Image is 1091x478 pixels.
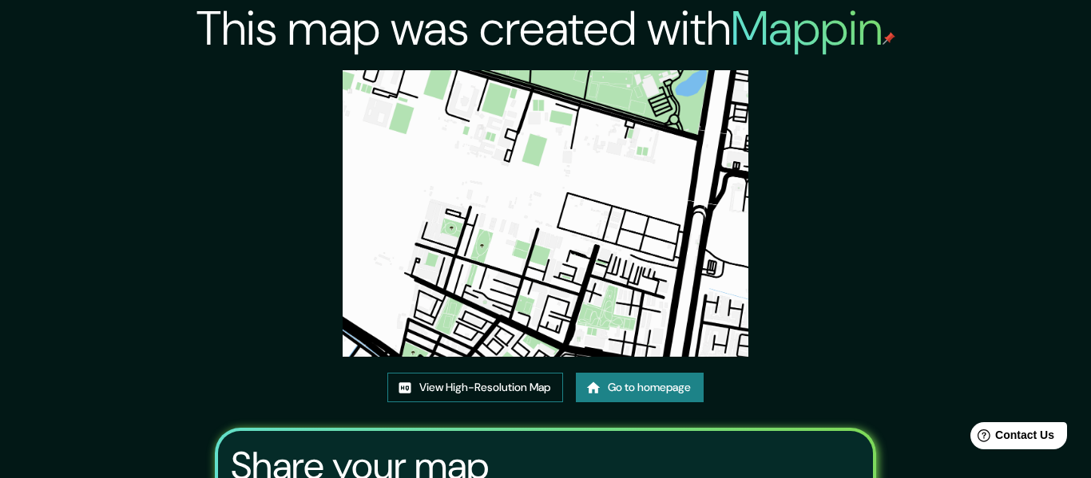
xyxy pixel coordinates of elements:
img: created-map [343,70,748,357]
iframe: Help widget launcher [949,416,1073,460]
a: Go to homepage [576,373,704,402]
a: View High-Resolution Map [387,373,563,402]
img: mappin-pin [883,32,895,45]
